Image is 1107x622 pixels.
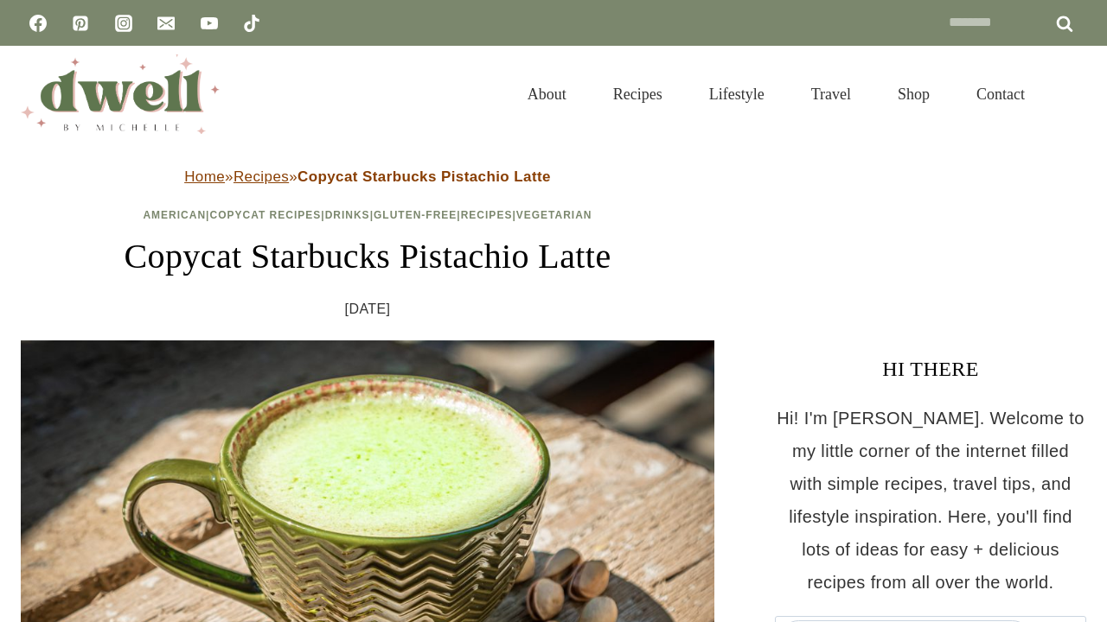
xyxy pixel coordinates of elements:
[192,6,227,41] a: YouTube
[374,209,457,221] a: Gluten-Free
[234,168,289,185] a: Recipes
[21,6,55,41] a: Facebook
[21,231,714,282] h1: Copycat Starbucks Pistachio Latte
[325,209,370,221] a: Drinks
[184,168,225,185] a: Home
[298,168,551,185] strong: Copycat Starbucks Pistachio Latte
[461,209,513,221] a: Recipes
[516,209,592,221] a: Vegetarian
[874,64,953,124] a: Shop
[686,64,788,124] a: Lifestyle
[209,209,321,221] a: Copycat Recipes
[21,54,220,134] img: DWELL by michelle
[143,209,206,221] a: American
[184,168,551,185] span: » »
[345,296,391,322] time: [DATE]
[590,64,686,124] a: Recipes
[953,64,1048,124] a: Contact
[234,6,269,41] a: TikTok
[63,6,98,41] a: Pinterest
[143,209,592,221] span: | | | | |
[504,64,1048,124] nav: Primary Navigation
[149,6,183,41] a: Email
[106,6,141,41] a: Instagram
[788,64,874,124] a: Travel
[775,402,1086,599] p: Hi! I'm [PERSON_NAME]. Welcome to my little corner of the internet filled with simple recipes, tr...
[775,353,1086,384] h3: HI THERE
[504,64,590,124] a: About
[1057,79,1086,109] button: View Search Form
